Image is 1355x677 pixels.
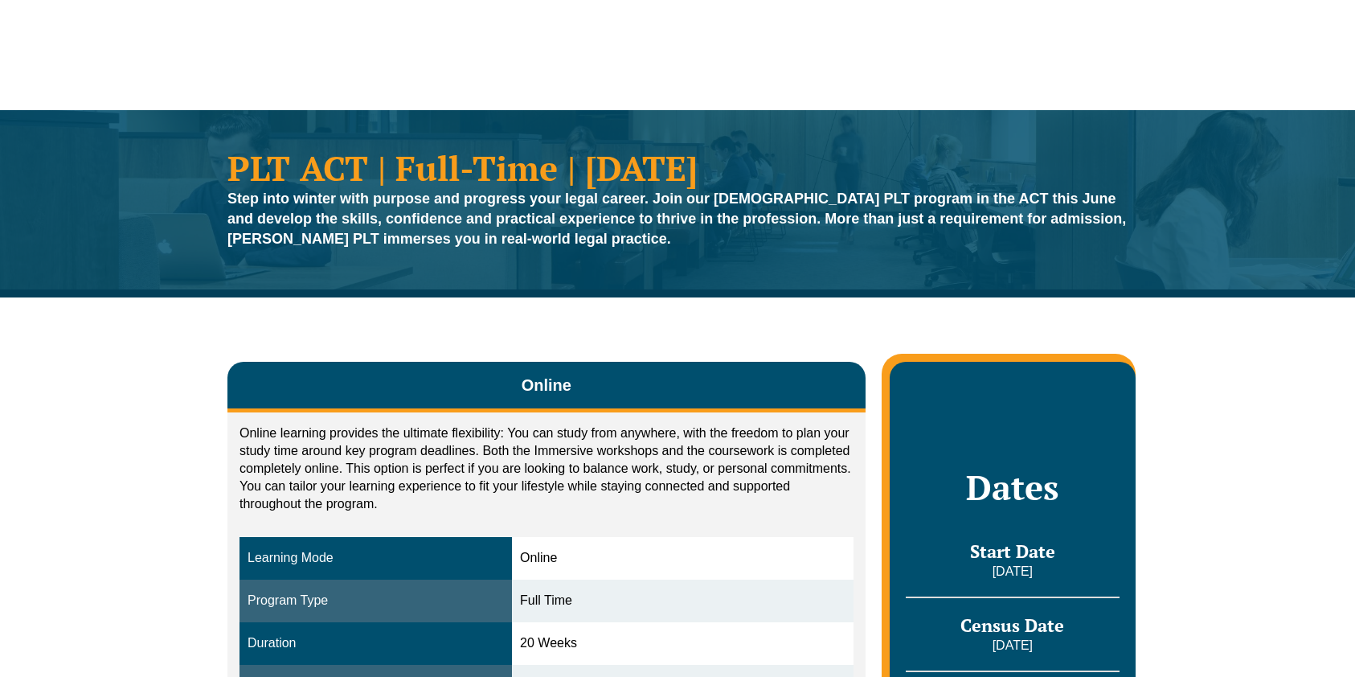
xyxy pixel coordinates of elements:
[520,592,845,610] div: Full Time
[227,150,1128,185] h1: PLT ACT | Full-Time | [DATE]
[248,634,504,653] div: Duration
[906,467,1120,507] h2: Dates
[906,637,1120,654] p: [DATE]
[520,634,845,653] div: 20 Weeks
[239,425,854,513] p: Online learning provides the ultimate flexibility: You can study from anywhere, with the freedom ...
[970,540,1055,563] span: Start Date
[520,549,845,568] div: Online
[248,549,504,568] div: Learning Mode
[522,374,571,396] span: Online
[960,613,1064,637] span: Census Date
[227,191,1126,247] strong: Step into winter with purpose and progress your legal career. Join our [DEMOGRAPHIC_DATA] PLT pro...
[248,592,504,610] div: Program Type
[906,563,1120,581] p: [DATE]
